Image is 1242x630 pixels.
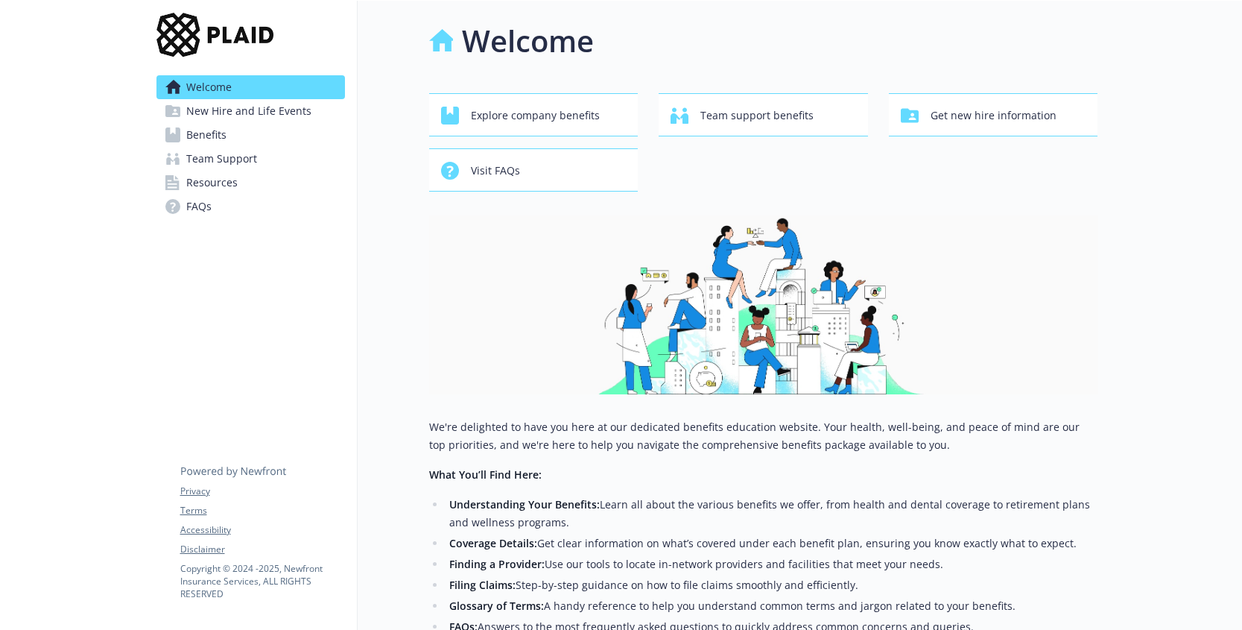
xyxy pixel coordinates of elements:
[180,485,344,498] a: Privacy
[889,93,1098,136] button: Get new hire information
[449,599,544,613] strong: Glossary of Terms:
[186,171,238,195] span: Resources
[156,123,345,147] a: Benefits
[429,418,1098,454] p: We're delighted to have you here at our dedicated benefits education website. Your health, well-b...
[186,195,212,218] span: FAQs
[449,536,537,550] strong: Coverage Details:
[446,597,1098,615] li: A handy reference to help you understand common terms and jargon related to your benefits.
[180,543,344,556] a: Disclaimer
[186,99,311,123] span: New Hire and Life Events
[700,101,814,130] span: Team support benefits
[471,101,600,130] span: Explore company benefits
[429,467,542,482] strong: What You’ll Find Here:
[471,157,520,185] span: Visit FAQs
[449,497,600,511] strong: Understanding Your Benefits:
[446,535,1098,552] li: Get clear information on what’s covered under each benefit plan, ensuring you know exactly what t...
[180,562,344,600] p: Copyright © 2024 - 2025 , Newfront Insurance Services, ALL RIGHTS RESERVED
[429,148,639,192] button: Visit FAQs
[156,147,345,171] a: Team Support
[156,171,345,195] a: Resources
[446,496,1098,532] li: Learn all about the various benefits we offer, from health and dental coverage to retirement plan...
[156,75,345,99] a: Welcome
[446,555,1098,573] li: Use our tools to locate in-network providers and facilities that meet your needs.
[429,215,1098,394] img: overview page banner
[429,93,639,136] button: Explore company benefits
[449,578,516,592] strong: Filing Claims:
[156,99,345,123] a: New Hire and Life Events
[156,195,345,218] a: FAQs
[186,75,232,99] span: Welcome
[446,576,1098,594] li: Step-by-step guidance on how to file claims smoothly and efficiently.
[931,101,1056,130] span: Get new hire information
[659,93,868,136] button: Team support benefits
[180,504,344,517] a: Terms
[186,123,226,147] span: Benefits
[186,147,257,171] span: Team Support
[180,523,344,537] a: Accessibility
[449,557,545,571] strong: Finding a Provider:
[462,19,594,63] h1: Welcome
